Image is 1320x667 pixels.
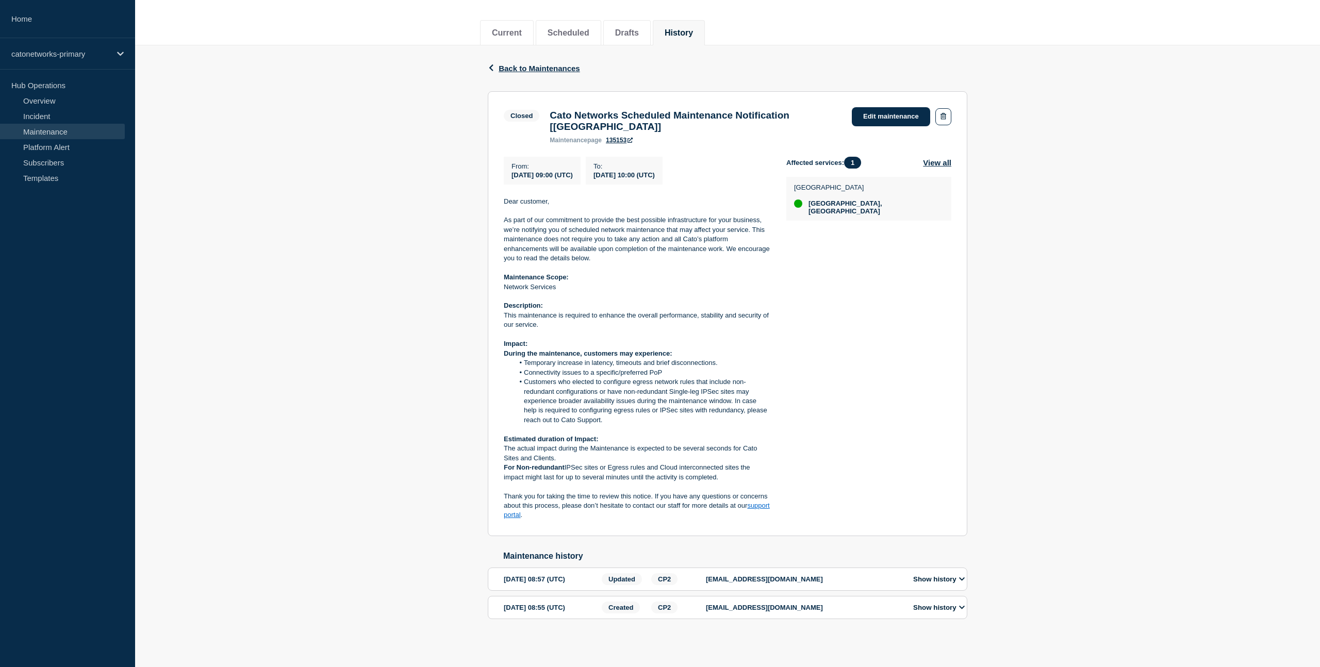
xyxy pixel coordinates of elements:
strong: Description: [504,302,543,309]
a: Edit maintenance [852,107,930,126]
span: Updated [602,573,642,585]
button: View all [923,157,951,169]
button: Current [492,28,522,38]
p: As part of our commitment to provide the best possible infrastructure for your business, we’re no... [504,215,770,263]
p: To : [593,162,655,170]
button: Back to Maintenances [488,64,580,73]
div: [DATE] 08:55 (UTC) [504,602,599,613]
strong: Impact: [504,340,527,347]
p: [EMAIL_ADDRESS][DOMAIN_NAME] [706,575,902,583]
span: 1 [844,157,861,169]
button: Show history [910,575,968,583]
strong: During the maintenance, customers may experience: [504,349,672,357]
strong: Maintenance Scope: [504,273,569,281]
h2: Maintenance history [503,552,967,561]
span: CP2 [651,602,678,613]
button: History [665,28,693,38]
span: [DATE] 09:00 (UTC) [511,171,573,179]
span: [GEOGRAPHIC_DATA], [GEOGRAPHIC_DATA] [808,199,941,215]
li: Connectivity issues to a specific/preferred PoP [514,368,770,377]
p: Network Services [504,282,770,292]
span: Affected services: [786,157,866,169]
li: Customers who elected to configure egress network rules that include non-redundant configurations... [514,377,770,425]
span: CP2 [651,573,678,585]
p: IPSec sites or Egress rules and Cloud interconnected sites the impact might last for up to severa... [504,463,770,482]
a: 135153 [606,137,633,144]
p: Dear customer, [504,197,770,206]
p: page [550,137,602,144]
span: maintenance [550,137,587,144]
p: catonetworks-primary [11,49,110,58]
span: Created [602,602,640,613]
div: [DATE] 08:57 (UTC) [504,573,599,585]
button: Show history [910,603,968,612]
button: Scheduled [548,28,589,38]
h3: Cato Networks Scheduled Maintenance Notification [[GEOGRAPHIC_DATA]] [550,110,841,132]
div: up [794,199,802,208]
p: This maintenance is required to enhance the overall performance, stability and security of our se... [504,311,770,330]
p: From : [511,162,573,170]
span: Closed [504,110,539,122]
span: [DATE] 10:00 (UTC) [593,171,655,179]
p: Thank you for taking the time to review this notice. If you have any questions or concerns about ... [504,492,770,520]
p: [GEOGRAPHIC_DATA] [794,184,941,191]
p: The actual impact during the Maintenance is expected to be several seconds for Cato Sites and Cli... [504,444,770,463]
strong: Estimated duration of Impact: [504,435,598,443]
span: Back to Maintenances [499,64,580,73]
button: Drafts [615,28,639,38]
li: Temporary increase in latency, timeouts and brief disconnections. [514,358,770,368]
p: [EMAIL_ADDRESS][DOMAIN_NAME] [706,604,902,611]
strong: For Non-redundant [504,463,565,471]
